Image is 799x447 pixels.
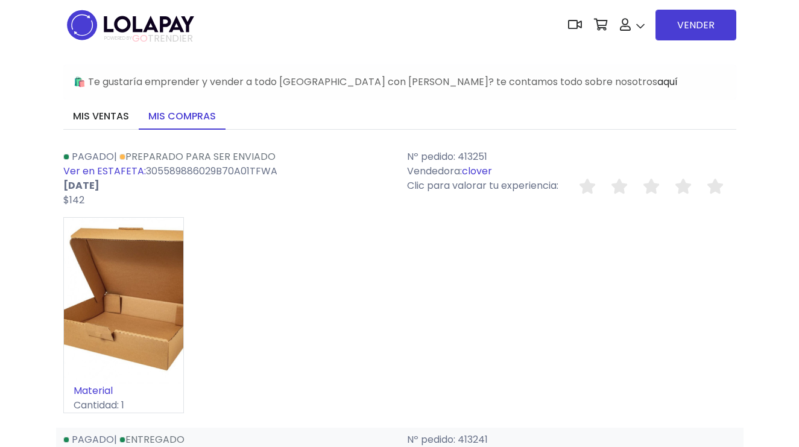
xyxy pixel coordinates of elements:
a: Material [74,384,113,398]
p: Nº pedido: 413251 [407,150,736,164]
a: Preparado para ser enviado [119,150,276,163]
p: Nº pedido: 413241 [407,433,736,447]
p: Cantidad: 1 [64,398,183,413]
div: | 305589886029B70A01TFWA [56,150,400,208]
a: Ver en ESTAFETA: [63,164,146,178]
span: Pagado [72,150,114,163]
a: Mis ventas [63,104,139,130]
span: 🛍️ Te gustaría emprender y vender a todo [GEOGRAPHIC_DATA] con [PERSON_NAME]? te contamos todo so... [74,75,678,89]
img: small_1718314592061.jpeg [64,218,183,384]
span: Clic para valorar tu experiencia: [407,179,558,192]
a: Mis compras [139,104,226,130]
span: Pagado [72,433,114,446]
p: Vendedora: [407,164,736,179]
span: $142 [63,193,84,207]
a: aquí [657,75,678,89]
span: GO [132,31,148,45]
a: VENDER [655,10,736,40]
span: POWERED BY [104,35,132,42]
span: TRENDIER [104,33,193,44]
p: [DATE] [63,179,393,193]
a: Entregado [119,433,185,446]
img: logo [63,6,198,44]
a: clover [462,164,492,178]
